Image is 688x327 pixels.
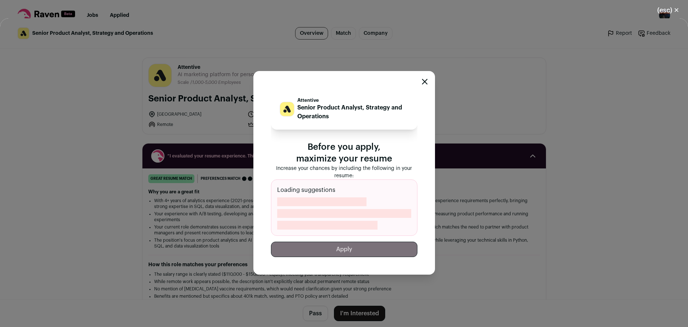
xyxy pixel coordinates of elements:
[271,141,417,165] p: Before you apply, maximize your resume
[271,165,417,179] p: Increase your chances by including the following in your resume:
[648,2,688,18] button: Close modal
[271,179,417,236] div: Loading suggestions
[297,97,409,103] p: Attentive
[280,102,294,116] img: 93daf02c0c45c0cb0d5a52ad4847f33b9c70a476c47a7f48744be4f9583aeafa.png
[297,103,409,121] p: Senior Product Analyst, Strategy and Operations
[422,79,428,85] button: Close modal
